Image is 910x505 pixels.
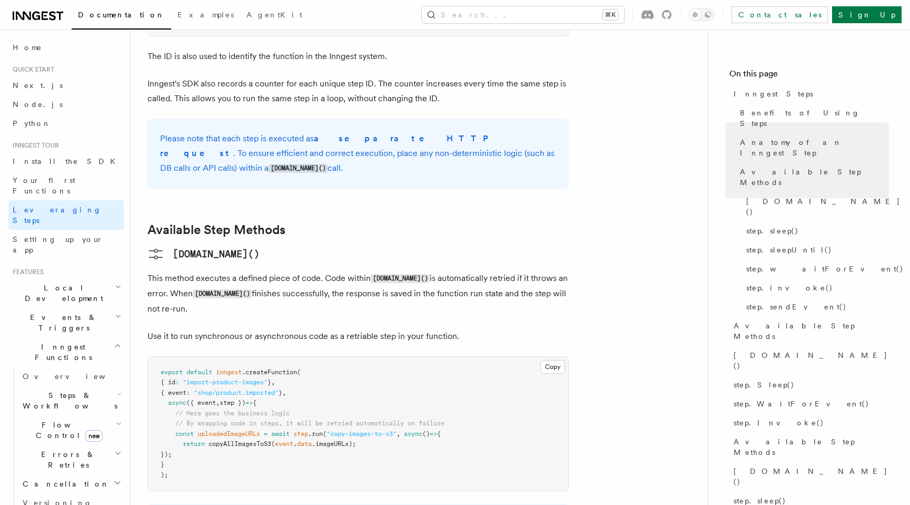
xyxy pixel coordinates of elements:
[734,89,813,99] span: Inngest Steps
[175,420,444,427] span: // By wrapping code in steps, it will be retried automatically on failure
[8,114,124,133] a: Python
[209,440,271,448] span: copyAllImagesToS3
[171,3,240,28] a: Examples
[78,11,165,19] span: Documentation
[8,278,124,308] button: Local Development
[194,389,279,396] span: "shop/product.imported"
[147,76,569,106] p: Inngest's SDK also records a counter for each unique step ID. The counter increases every time th...
[161,471,168,479] span: );
[293,430,308,438] span: step
[13,81,63,90] span: Next.js
[186,399,216,406] span: ({ event
[734,350,889,371] span: [DOMAIN_NAME]()
[327,430,397,438] span: "copy-images-to-s3"
[312,440,356,448] span: .imageURLs);
[729,84,889,103] a: Inngest Steps
[161,378,175,386] span: { id
[742,192,889,221] a: [DOMAIN_NAME]()
[437,430,441,438] span: {
[275,440,293,448] span: event
[18,474,124,493] button: Cancellation
[85,430,103,442] span: new
[734,321,889,342] span: Available Step Methods
[279,389,282,396] span: }
[740,108,889,129] span: Benefits of Using Steps
[271,430,290,438] span: await
[8,200,124,230] a: Leveraging Steps
[72,3,171,30] a: Documentation
[246,11,302,19] span: AgentKit
[186,368,212,376] span: default
[729,394,889,413] a: step.WaitForEvent()
[729,316,889,346] a: Available Step Methods
[18,420,116,441] span: Flow Control
[736,162,889,192] a: Available Step Methods
[308,430,323,438] span: .run
[147,329,569,344] p: Use it to run synchronous or asynchronous code as a retriable step in your function.
[186,389,190,396] span: :
[746,226,799,236] span: step.sleep()
[173,247,260,261] pre: [DOMAIN_NAME]()
[268,378,271,386] span: }
[8,76,124,95] a: Next.js
[264,430,268,438] span: =
[603,9,618,20] kbd: ⌘K
[161,461,164,468] span: }
[742,240,889,259] a: step.sleepUntil()
[197,430,260,438] span: uploadedImageURLs
[832,6,902,23] a: Sign Up
[282,389,286,396] span: ,
[8,38,124,57] a: Home
[271,378,275,386] span: ,
[161,451,172,458] span: });
[729,432,889,462] a: Available Step Methods
[183,440,205,448] span: return
[18,386,124,415] button: Steps & Workflows
[371,274,430,283] code: [DOMAIN_NAME]()
[8,141,59,150] span: Inngest tour
[147,246,260,263] a: [DOMAIN_NAME]()
[271,440,275,448] span: (
[193,289,252,298] code: [DOMAIN_NAME]()
[160,133,495,158] strong: a separate HTTP request
[8,308,124,337] button: Events & Triggers
[297,440,312,448] span: data
[13,235,103,254] span: Setting up your app
[147,222,285,237] a: Available Step Methods
[746,283,833,293] span: step.invoke()
[8,268,44,276] span: Features
[8,152,124,171] a: Install the SDK
[746,245,832,255] span: step.sleepUntil()
[183,378,268,386] span: "import-product-images"
[8,95,124,114] a: Node.js
[742,259,889,278] a: step.waitForEvent()
[13,206,102,225] span: Leveraging Steps
[746,264,904,274] span: step.waitForEvent()
[13,100,63,109] span: Node.js
[734,380,795,390] span: step.Sleep()
[160,131,556,176] p: Please note that each step is executed as . To ensure efficient and correct execution, place any ...
[175,410,290,417] span: // Here goes the business logic
[18,449,114,470] span: Errors & Retries
[161,368,183,376] span: export
[216,368,242,376] span: inngest
[18,390,117,411] span: Steps & Workflows
[13,42,42,53] span: Home
[734,417,824,428] span: step.Invoke()
[8,312,115,333] span: Events & Triggers
[23,372,131,381] span: Overview
[242,368,297,376] span: .createFunction
[297,368,301,376] span: (
[397,430,400,438] span: ,
[240,3,309,28] a: AgentKit
[13,176,75,195] span: Your first Functions
[729,375,889,394] a: step.Sleep()
[18,445,124,474] button: Errors & Retries
[8,230,124,259] a: Setting up your app
[293,440,297,448] span: .
[8,283,115,304] span: Local Development
[8,65,54,74] span: Quick start
[746,196,901,217] span: [DOMAIN_NAME]()
[742,278,889,297] a: step.invoke()
[13,157,122,166] span: Install the SDK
